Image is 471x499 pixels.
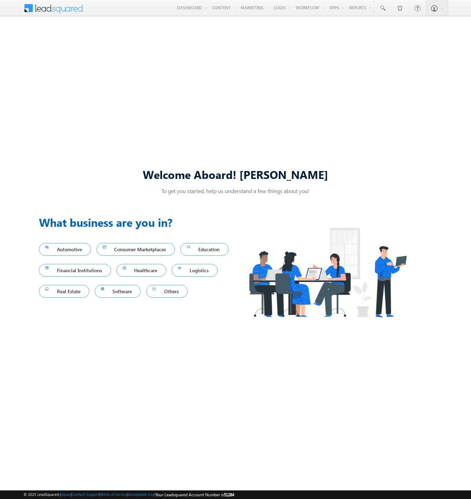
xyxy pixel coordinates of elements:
span: Education [187,245,222,254]
span: 51284 [224,492,234,497]
span: Financial Institutions [45,266,105,275]
span: Your Leadsquared Account Number is [156,492,234,497]
span: © 2025 LeadSquared | | | | | [23,491,234,498]
div: Welcome Aboard! [PERSON_NAME] [39,167,432,182]
a: Terms of Service [100,492,127,497]
h3: What business are you in? [39,214,235,231]
a: About [61,492,71,497]
span: Software [101,287,135,296]
p: To get you started, help us understand a few things about you! [39,187,432,194]
span: Automotive [45,245,85,254]
span: Healthcare [123,266,160,275]
img: Industry.png [235,214,420,331]
span: Consumer Marketplaces [103,245,169,254]
a: Acceptable Use [128,492,154,497]
span: Logistics [178,266,211,275]
span: Others [152,287,181,296]
a: Contact Support [72,492,99,497]
span: Real Estate [45,287,83,296]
